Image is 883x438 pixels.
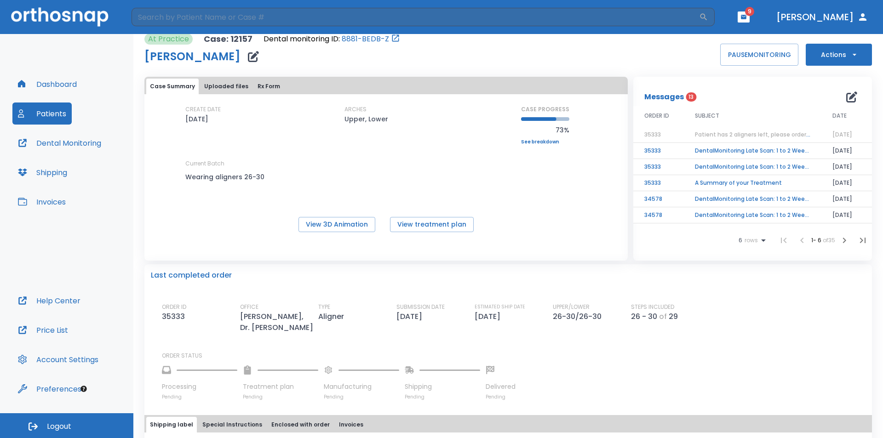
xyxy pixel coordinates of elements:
button: Preferences [12,378,87,400]
p: TYPE [318,303,330,311]
p: Dental monitoring ID: [264,34,340,45]
button: Price List [12,319,74,341]
p: [DATE] [396,311,426,322]
td: [DATE] [821,191,872,207]
p: OFFICE [240,303,258,311]
p: ORDER STATUS [162,352,866,360]
button: Dashboard [12,73,82,95]
p: Manufacturing [324,382,399,392]
button: Patients [12,102,72,125]
p: Wearing aligners 26-30 [185,171,268,182]
div: Open patient in dental monitoring portal [264,34,400,45]
p: SUBMISSION DATE [396,303,445,311]
button: View 3D Animation [298,217,375,232]
p: Delivered [486,382,516,392]
span: rows [742,237,758,244]
button: PAUSEMONITORING [720,44,798,66]
button: Enclosed with order [268,417,333,432]
p: Current Batch [185,159,268,168]
button: Actions [806,44,872,66]
span: 9 [745,7,754,16]
td: A Summary of your Treatment [684,175,821,191]
p: 35333 [162,311,189,322]
p: [DATE] [475,311,504,322]
p: ORDER ID [162,303,186,311]
td: [DATE] [821,175,872,191]
button: Invoices [12,191,71,213]
p: Pending [486,393,516,400]
p: Messages [644,91,684,102]
td: DentalMonitoring Late Scan: 1 to 2 Weeks Notification [684,207,821,223]
div: Tooltip anchor [80,385,88,393]
td: 34578 [633,191,684,207]
span: 35333 [644,131,661,138]
p: Pending [324,393,399,400]
p: ARCHES [344,105,367,114]
p: Treatment plan [243,382,318,392]
p: Last completed order [151,270,232,281]
span: Patient has 2 aligners left, please order next set! [695,131,833,138]
p: Case: 12157 [204,34,252,45]
p: Shipping [405,382,480,392]
td: [DATE] [821,159,872,175]
span: of 35 [823,236,835,244]
td: DentalMonitoring Late Scan: 1 to 2 Weeks Notification [684,143,821,159]
button: Shipping label [146,417,197,432]
button: Case Summary [146,79,199,94]
p: 26-30/26-30 [553,311,605,322]
p: [PERSON_NAME], Dr. [PERSON_NAME] [240,311,318,333]
span: SUBJECT [695,112,719,120]
a: Dental Monitoring [12,132,107,154]
td: [DATE] [821,207,872,223]
span: 13 [686,92,696,102]
span: Logout [47,421,71,432]
button: Uploaded files [201,79,252,94]
div: tabs [146,79,626,94]
p: CASE PROGRESS [521,105,569,114]
td: DentalMonitoring Late Scan: 1 to 2 Weeks Notification [684,191,821,207]
button: Rx Form [254,79,284,94]
p: Processing [162,382,237,392]
p: 29 [669,311,678,322]
span: 1 - 6 [811,236,823,244]
button: Shipping [12,161,73,183]
p: Aligner [318,311,348,322]
span: 6 [739,237,742,244]
span: DATE [832,112,847,120]
p: of [659,311,667,322]
span: [DATE] [832,131,852,138]
h1: [PERSON_NAME] [144,51,241,62]
p: STEPS INCLUDED [631,303,674,311]
button: [PERSON_NAME] [773,9,872,25]
p: At Practice [148,34,189,45]
td: 35333 [633,143,684,159]
button: Help Center [12,290,86,312]
td: [DATE] [821,143,872,159]
td: 35333 [633,159,684,175]
p: 73% [521,125,569,136]
img: Orthosnap [11,7,109,26]
a: See breakdown [521,139,569,145]
button: Invoices [335,417,367,432]
p: Upper, Lower [344,114,388,125]
td: 35333 [633,175,684,191]
button: Account Settings [12,348,104,370]
button: Special Instructions [199,417,266,432]
p: ESTIMATED SHIP DATE [475,303,525,311]
div: tabs [146,417,870,432]
td: DentalMonitoring Late Scan: 1 to 2 Weeks Notification [684,159,821,175]
td: 34578 [633,207,684,223]
p: Pending [405,393,480,400]
a: 8881-BEDB-Z [342,34,389,45]
p: UPPER/LOWER [553,303,590,311]
input: Search by Patient Name or Case # [132,8,699,26]
p: Pending [243,393,318,400]
p: 26 - 30 [631,311,657,322]
p: Pending [162,393,237,400]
